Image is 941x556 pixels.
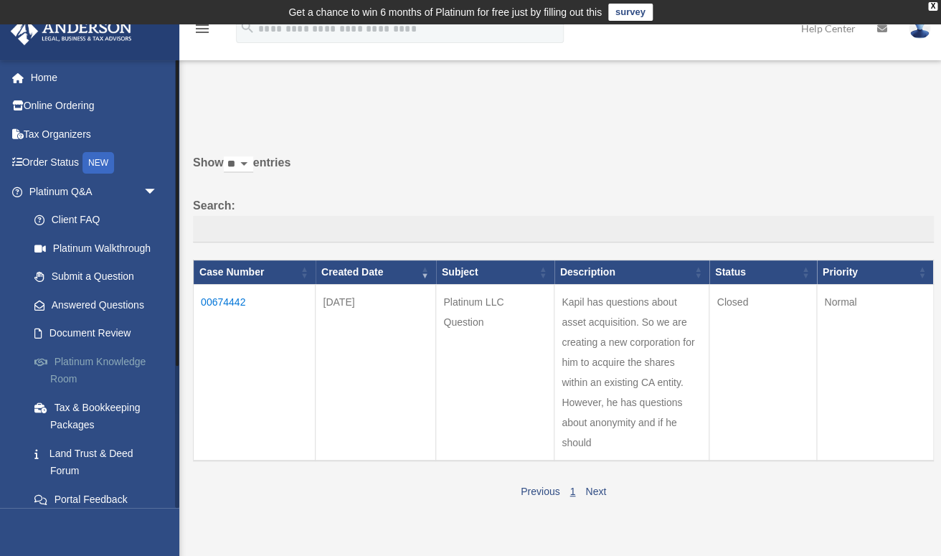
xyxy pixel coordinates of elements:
[909,18,930,39] img: User Pic
[20,439,179,485] a: Land Trust & Deed Forum
[193,153,934,187] label: Show entries
[20,234,179,263] a: Platinum Walkthrough
[10,149,179,178] a: Order StatusNEW
[10,177,179,206] a: Platinum Q&Aarrow_drop_down
[194,260,316,285] th: Case Number: activate to sort column ascending
[569,486,575,497] a: 1
[240,19,255,35] i: search
[709,285,817,461] td: Closed
[521,486,559,497] a: Previous
[10,120,179,149] a: Tax Organizers
[194,285,316,461] td: 00674442
[20,319,179,348] a: Document Review
[316,260,436,285] th: Created Date: activate to sort column ascending
[585,486,606,497] a: Next
[316,285,436,461] td: [DATE]
[709,260,817,285] th: Status: activate to sort column ascending
[20,206,179,235] a: Client FAQ
[194,20,211,37] i: menu
[143,177,172,207] span: arrow_drop_down
[436,285,554,461] td: Platinum LLC Question
[10,92,179,121] a: Online Ordering
[928,2,937,11] div: close
[20,263,179,291] a: Submit a Question
[554,285,709,461] td: Kapil has questions about asset acquisition. So we are creating a new corporation for him to acqu...
[193,216,934,243] input: Search:
[288,4,602,21] div: Get a chance to win 6 months of Platinum for free just by filling out this
[10,63,179,92] a: Home
[817,260,934,285] th: Priority: activate to sort column ascending
[224,156,253,173] select: Showentries
[608,4,653,21] a: survey
[20,291,172,319] a: Answered Questions
[82,152,114,174] div: NEW
[6,17,136,45] img: Anderson Advisors Platinum Portal
[193,196,934,243] label: Search:
[436,260,554,285] th: Subject: activate to sort column ascending
[554,260,709,285] th: Description: activate to sort column ascending
[194,25,211,37] a: menu
[20,485,179,514] a: Portal Feedback
[817,285,934,461] td: Normal
[20,347,179,393] a: Platinum Knowledge Room
[20,393,179,439] a: Tax & Bookkeeping Packages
